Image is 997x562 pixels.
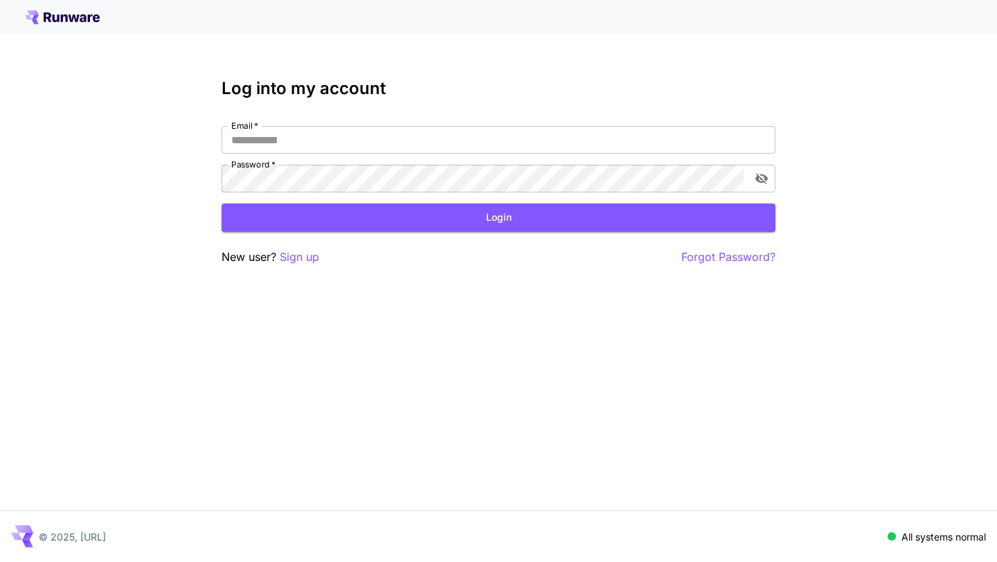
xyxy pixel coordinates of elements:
[901,529,986,544] p: All systems normal
[280,248,319,266] button: Sign up
[222,248,319,266] p: New user?
[222,79,775,98] h3: Log into my account
[749,166,774,191] button: toggle password visibility
[231,158,276,170] label: Password
[681,248,775,266] button: Forgot Password?
[231,120,258,132] label: Email
[39,529,106,544] p: © 2025, [URL]
[222,203,775,232] button: Login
